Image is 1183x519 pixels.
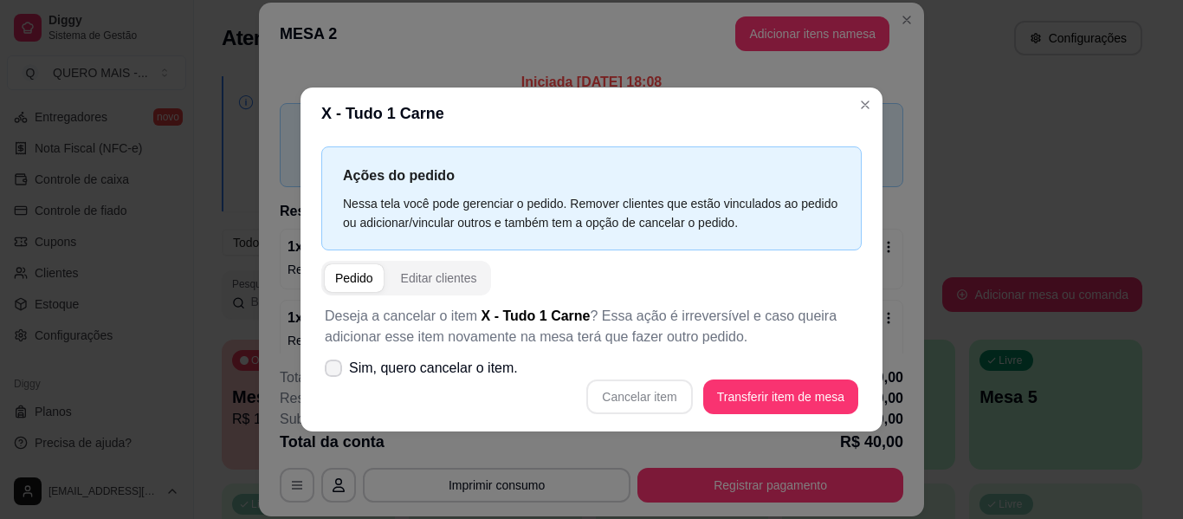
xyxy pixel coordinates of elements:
[349,358,518,379] span: Sim, quero cancelar o item.
[703,380,858,414] button: Transferir item de mesa
[851,91,879,119] button: Close
[325,306,858,347] p: Deseja a cancelar o item ? Essa ação é irreversível e caso queira adicionar esse item novamente n...
[401,269,477,287] div: Editar clientes
[343,165,840,186] p: Ações do pedido
[482,308,591,323] span: X - Tudo 1 Carne
[301,88,882,139] header: X - Tudo 1 Carne
[343,194,840,232] div: Nessa tela você pode gerenciar o pedido. Remover clientes que estão vinculados ao pedido ou adici...
[335,269,373,287] div: Pedido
